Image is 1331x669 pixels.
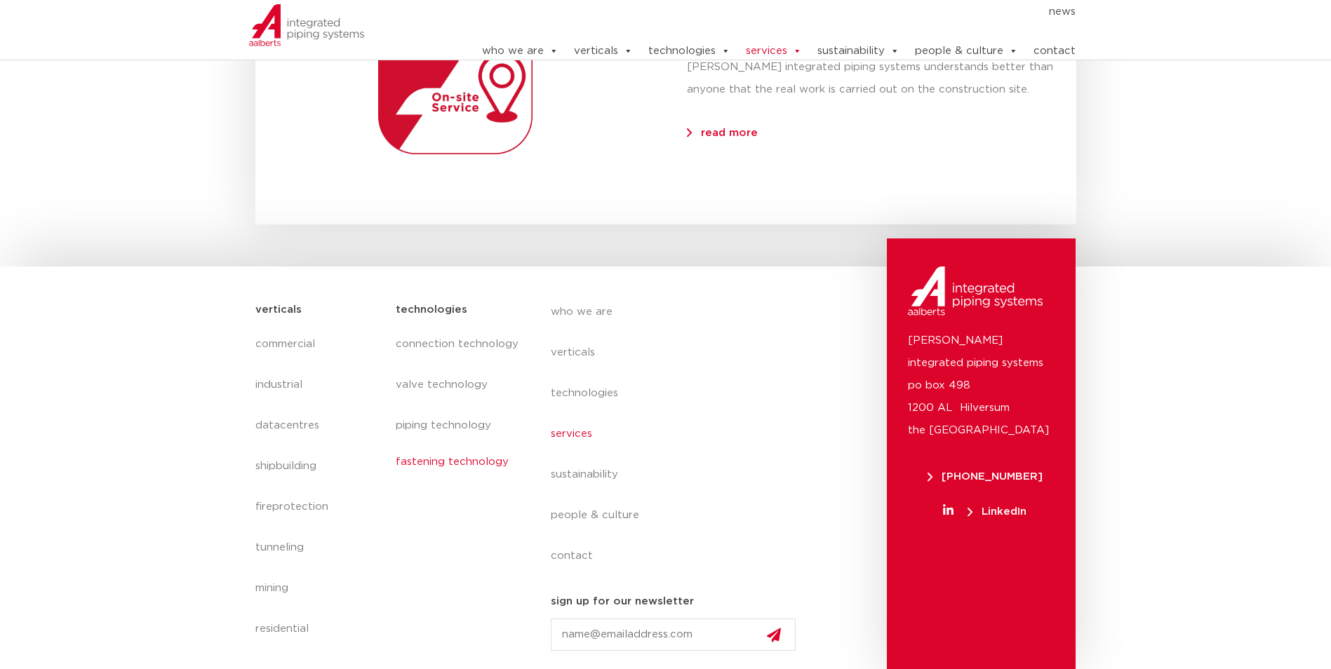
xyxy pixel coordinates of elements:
a: who we are [551,292,808,332]
h5: sign up for our newsletter [551,590,694,613]
p: [PERSON_NAME] integrated piping systems po box 498 1200 AL Hilversum the [GEOGRAPHIC_DATA] [908,330,1055,442]
a: piping technology [396,405,522,446]
span: LinkedIn [968,506,1026,517]
h5: verticals [255,299,302,321]
nav: Menu [439,1,1076,23]
a: fireprotection [255,487,382,527]
a: verticals [574,37,633,65]
img: send.svg [767,628,781,642]
a: LinkedIn [908,506,1062,517]
a: valve technology [396,365,522,405]
a: read more [701,128,758,138]
nav: Menu [255,324,382,649]
a: contact [551,536,808,576]
a: industrial [255,365,382,405]
a: sustainability [551,454,808,495]
a: residential [255,609,382,649]
a: tunneling [255,527,382,568]
a: [PHONE_NUMBER] [908,471,1062,482]
a: connection technology [396,324,522,365]
a: services [551,414,808,454]
a: verticals [551,332,808,373]
span: [PHONE_NUMBER] [928,471,1043,482]
input: name@emailaddress.com [551,619,796,651]
a: technologies [648,37,730,65]
a: shipbuilding [255,446,382,487]
p: [PERSON_NAME] integrated piping systems understands better than anyone that the real work is carr... [687,56,1055,101]
a: fastening technology [396,446,522,478]
a: people & culture [915,37,1018,65]
a: technologies [551,373,808,414]
a: people & culture [551,495,808,536]
a: mining [255,568,382,609]
a: who we are [482,37,559,65]
h5: technologies [396,299,467,321]
a: news [1049,1,1076,23]
a: services [746,37,802,65]
nav: Menu [551,292,808,576]
nav: Menu [396,324,522,478]
a: datacentres [255,405,382,446]
a: sustainability [817,37,899,65]
a: commercial [255,324,382,365]
a: contact [1034,37,1076,65]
